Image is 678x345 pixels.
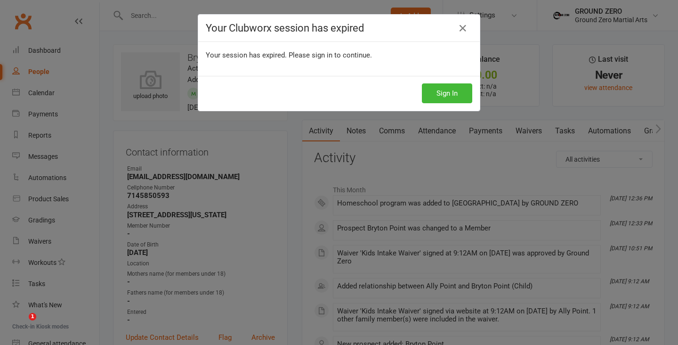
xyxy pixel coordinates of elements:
button: Sign In [422,83,472,103]
h4: Your Clubworx session has expired [206,22,472,34]
span: 1 [29,313,36,320]
a: Close [455,21,470,36]
iframe: Intercom live chat [9,313,32,336]
span: Your session has expired. Please sign in to continue. [206,51,372,59]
